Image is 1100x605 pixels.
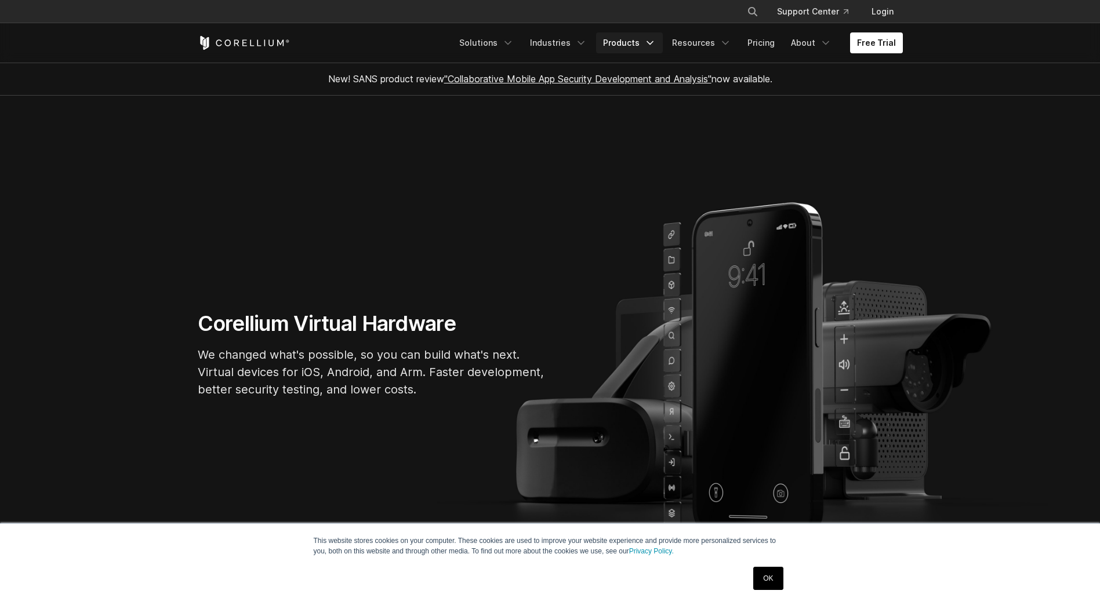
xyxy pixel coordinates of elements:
div: Navigation Menu [452,32,903,53]
a: Products [596,32,663,53]
a: Resources [665,32,738,53]
div: Navigation Menu [733,1,903,22]
a: Free Trial [850,32,903,53]
button: Search [742,1,763,22]
a: OK [753,567,783,590]
a: "Collaborative Mobile App Security Development and Analysis" [444,73,711,85]
a: Industries [523,32,594,53]
p: We changed what's possible, so you can build what's next. Virtual devices for iOS, Android, and A... [198,346,546,398]
a: Pricing [740,32,782,53]
span: New! SANS product review now available. [328,73,772,85]
a: Privacy Policy. [629,547,674,555]
a: Solutions [452,32,521,53]
a: Corellium Home [198,36,290,50]
a: About [784,32,838,53]
p: This website stores cookies on your computer. These cookies are used to improve your website expe... [314,535,787,556]
a: Login [862,1,903,22]
h1: Corellium Virtual Hardware [198,311,546,337]
a: Support Center [768,1,858,22]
